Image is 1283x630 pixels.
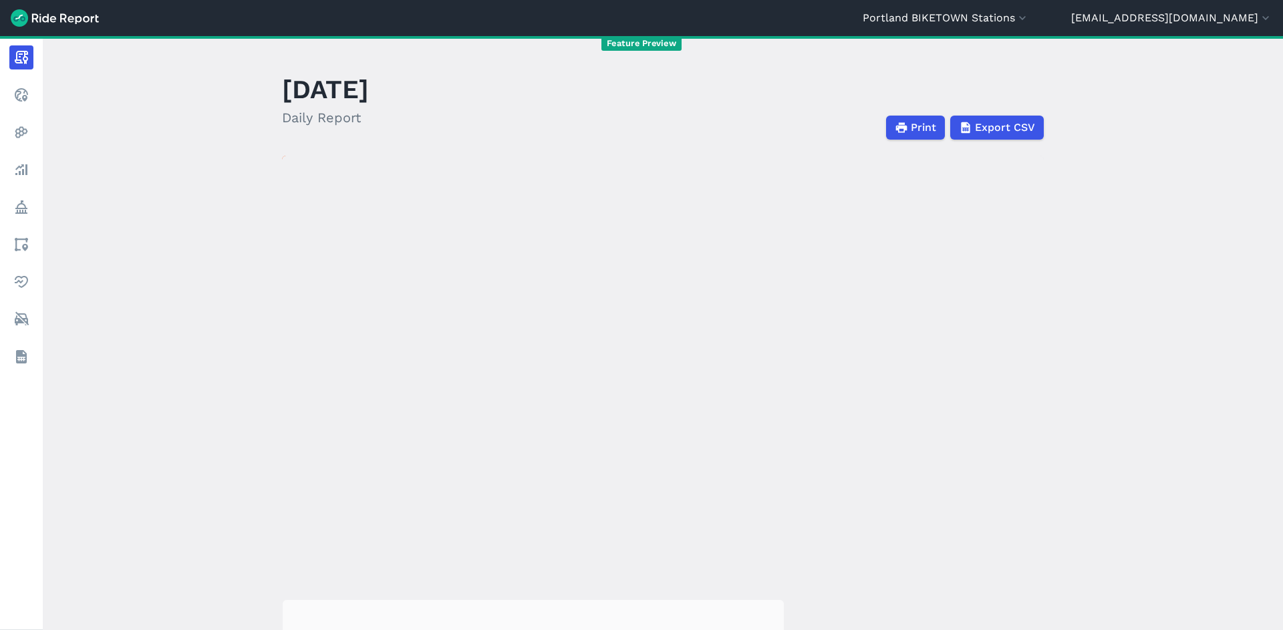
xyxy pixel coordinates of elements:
span: Feature Preview [601,37,682,51]
a: Policy [9,195,33,219]
a: Report [9,45,33,69]
span: Export CSV [975,120,1035,136]
a: Datasets [9,345,33,369]
a: ModeShift [9,307,33,331]
button: Print [886,116,945,140]
a: Areas [9,232,33,257]
a: Health [9,270,33,294]
button: Export CSV [950,116,1044,140]
button: Portland BIKETOWN Stations [863,10,1029,26]
a: Realtime [9,83,33,107]
img: Ride Report [11,9,99,27]
button: [EMAIL_ADDRESS][DOMAIN_NAME] [1071,10,1272,26]
a: Analyze [9,158,33,182]
span: Print [911,120,936,136]
h2: Daily Report [282,108,369,128]
a: Heatmaps [9,120,33,144]
h1: [DATE] [282,71,369,108]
